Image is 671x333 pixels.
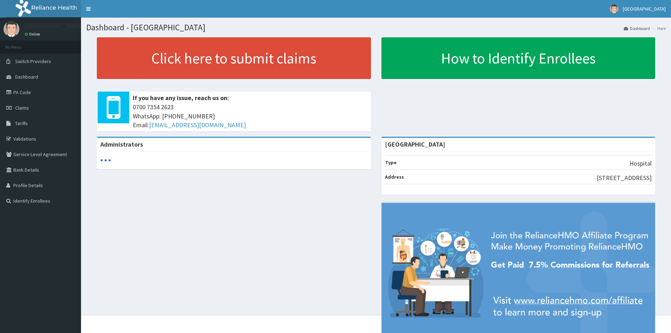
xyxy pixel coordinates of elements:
strong: [GEOGRAPHIC_DATA] [385,140,445,148]
a: Online [25,32,42,37]
svg: audio-loading [100,155,111,166]
span: 0700 7354 2623 WhatsApp: [PHONE_NUMBER] Email: [133,103,367,130]
b: Type [385,159,397,166]
b: Administrators [100,140,143,148]
p: [STREET_ADDRESS] [597,173,652,183]
h1: Dashboard - [GEOGRAPHIC_DATA] [86,23,666,32]
p: Hospital [629,159,652,168]
p: [GEOGRAPHIC_DATA] [25,23,83,29]
a: How to Identify Enrollees [381,37,656,79]
img: User Image [610,5,619,13]
a: [EMAIL_ADDRESS][DOMAIN_NAME] [149,121,246,129]
span: Dashboard [15,74,38,80]
img: User Image [4,21,19,37]
b: Address [385,174,404,180]
span: Switch Providers [15,58,51,64]
li: Here [651,25,666,31]
a: Click here to submit claims [97,37,371,79]
a: Dashboard [624,25,650,31]
span: Claims [15,105,29,111]
span: Tariffs [15,120,28,127]
span: [GEOGRAPHIC_DATA] [623,6,666,12]
b: If you have any issue, reach us on: [133,94,229,102]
